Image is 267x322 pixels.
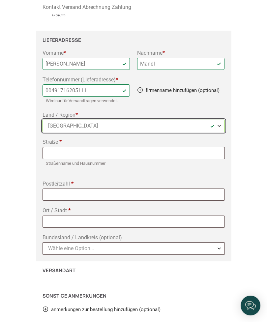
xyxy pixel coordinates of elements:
span: Land / Region [43,120,225,132]
abbr: erforderlich [71,181,74,187]
span: Versand [62,4,81,10]
span: (optional) [99,234,122,241]
span: Zahlung [112,4,131,10]
label: Bundesland / Landkreis [43,234,225,241]
span: Wird nur für Versandfragen verwendet. [43,97,130,105]
iframe: belco-activator-frame [241,296,260,315]
label: Postleitzahl [43,181,225,187]
h3: Lieferadresse [43,37,225,43]
span: Kontakt [43,4,61,10]
label: Land / Region [43,112,225,118]
span: Abrechnung [82,4,110,10]
label: Vorname [43,50,130,56]
a: anmerkungen zur bestellung hinzufügen (optional) [43,307,161,312]
a: firmenname hinzufügen (optional) [137,87,220,93]
label: Telefonnummer (Lieferadresse) [43,76,130,83]
span: Wähle eine Option… [48,245,94,251]
label: Ort / Stadt [43,207,225,214]
span: Deutschland [43,120,224,132]
abbr: erforderlich [68,207,71,214]
h3: Versandart [43,268,225,274]
h3: Sonstige Anmerkungen [43,293,225,299]
label: Nachname [137,50,224,56]
em: Mit den beim Abschluss der Bestellung an der Kasse angegebenen Daten wird ein Konto erstellt. [52,6,216,17]
abbr: erforderlich [59,139,62,145]
label: Straße [43,139,225,145]
span: Straßenname und Hausnummer [43,159,225,168]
